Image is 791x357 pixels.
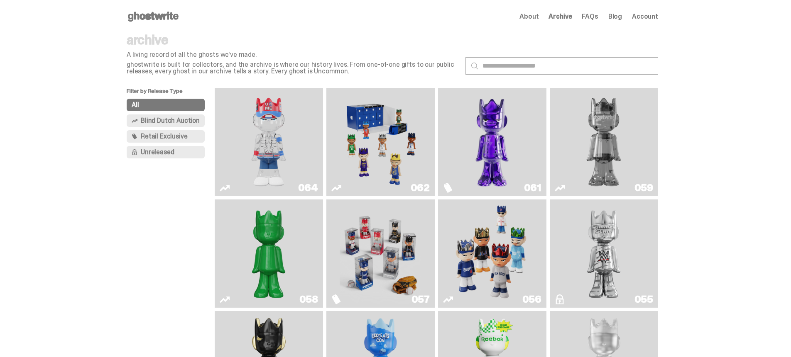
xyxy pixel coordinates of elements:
button: All [127,99,205,111]
img: Schrödinger's ghost: Sunday Green [228,203,309,304]
div: 064 [298,183,318,193]
p: ghostwrite is built for collectors, and the archive is where our history lives. From one-of-one g... [127,61,459,75]
a: Account [632,13,658,20]
img: Game Face (2025) [340,203,421,304]
a: Schrödinger's ghost: Sunday Green [220,203,318,304]
img: You Can't See Me [228,91,309,193]
a: Game Face (2025) [331,203,430,304]
a: Archive [549,13,572,20]
p: A living record of all the ghosts we've made. [127,51,459,58]
p: archive [127,33,459,46]
a: I Was There SummerSlam [555,203,653,304]
div: 056 [522,294,541,304]
span: Retail Exclusive [141,133,187,140]
img: I Was There SummerSlam [563,203,644,304]
a: About [519,13,539,20]
a: Fantasy [443,91,541,193]
span: Blind Dutch Auction [141,117,200,124]
a: Game Face (2025) [443,203,541,304]
button: Blind Dutch Auction [127,114,205,127]
div: 059 [634,183,653,193]
div: 055 [634,294,653,304]
a: Blog [608,13,622,20]
img: Game Face (2025) [451,203,533,304]
button: Retail Exclusive [127,130,205,143]
span: Unreleased [141,149,174,155]
a: Two [555,91,653,193]
div: 057 [411,294,430,304]
a: You Can't See Me [220,91,318,193]
button: Unreleased [127,146,205,158]
img: Two [563,91,644,193]
span: All [132,102,139,108]
a: Game Face (2025) [331,91,430,193]
img: Game Face (2025) [340,91,421,193]
div: 058 [299,294,318,304]
p: Filter by Release Type [127,88,215,99]
div: 062 [411,183,430,193]
a: FAQs [582,13,598,20]
div: 061 [524,183,541,193]
img: Fantasy [451,91,533,193]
